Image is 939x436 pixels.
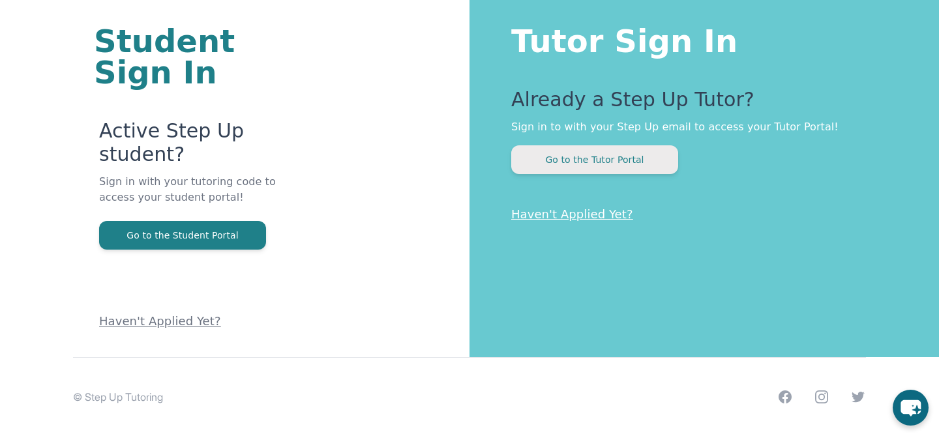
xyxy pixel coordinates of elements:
[511,153,678,166] a: Go to the Tutor Portal
[73,389,163,405] p: © Step Up Tutoring
[893,390,929,426] button: chat-button
[511,145,678,174] button: Go to the Tutor Portal
[99,119,313,174] p: Active Step Up student?
[99,314,221,328] a: Haven't Applied Yet?
[511,88,887,119] p: Already a Step Up Tutor?
[99,221,266,250] button: Go to the Student Portal
[94,25,313,88] h1: Student Sign In
[511,20,887,57] h1: Tutor Sign In
[99,174,313,221] p: Sign in with your tutoring code to access your student portal!
[511,207,633,221] a: Haven't Applied Yet?
[511,119,887,135] p: Sign in to with your Step Up email to access your Tutor Portal!
[99,229,266,241] a: Go to the Student Portal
